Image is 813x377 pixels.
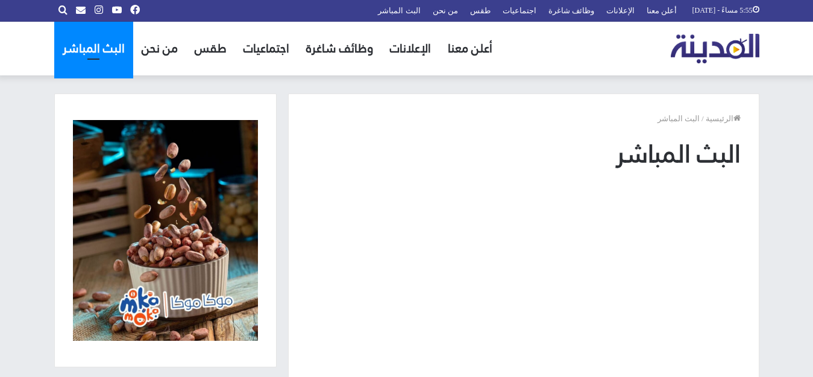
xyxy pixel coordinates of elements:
a: من نحن [133,22,186,75]
h1: البث المباشر [307,137,741,171]
em: / [702,114,704,123]
span: البث المباشر [658,114,700,123]
a: وظائف شاغرة [298,22,381,75]
a: اجتماعيات [235,22,298,75]
a: الرئيسية [706,114,741,123]
a: طقس [186,22,235,75]
img: تلفزيون المدينة [671,34,759,63]
a: أعلن معنا [439,22,501,75]
a: البث المباشر [54,22,133,75]
a: الإعلانات [381,22,439,75]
